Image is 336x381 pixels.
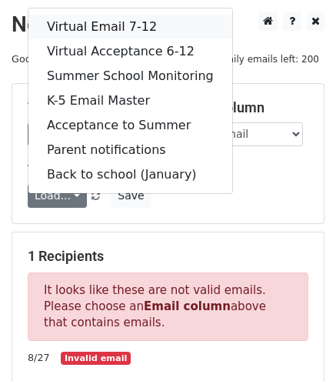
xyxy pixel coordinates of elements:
h5: Email column [180,99,309,116]
small: 8/27 [28,352,50,363]
p: It looks like these are not valid emails. Please choose an above that contains emails. [28,272,308,341]
button: Save [111,184,151,208]
strong: Email column [144,299,231,313]
small: Invalid email [61,352,130,365]
span: Daily emails left: 200 [215,51,324,68]
a: Acceptance to Summer [28,113,232,138]
a: Load... [28,184,87,208]
iframe: Chat Widget [259,307,336,381]
a: Back to school (January) [28,162,232,187]
a: K-5 Email Master [28,89,232,113]
a: Daily emails left: 200 [215,53,324,65]
small: Google Sheet: [12,53,192,65]
a: Parent notifications [28,138,232,162]
a: Virtual Acceptance 6-12 [28,39,232,64]
a: Virtual Email 7-12 [28,15,232,39]
h5: 1 Recipients [28,248,308,265]
a: Summer School Monitoring [28,64,232,89]
h2: New Campaign [12,12,324,38]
